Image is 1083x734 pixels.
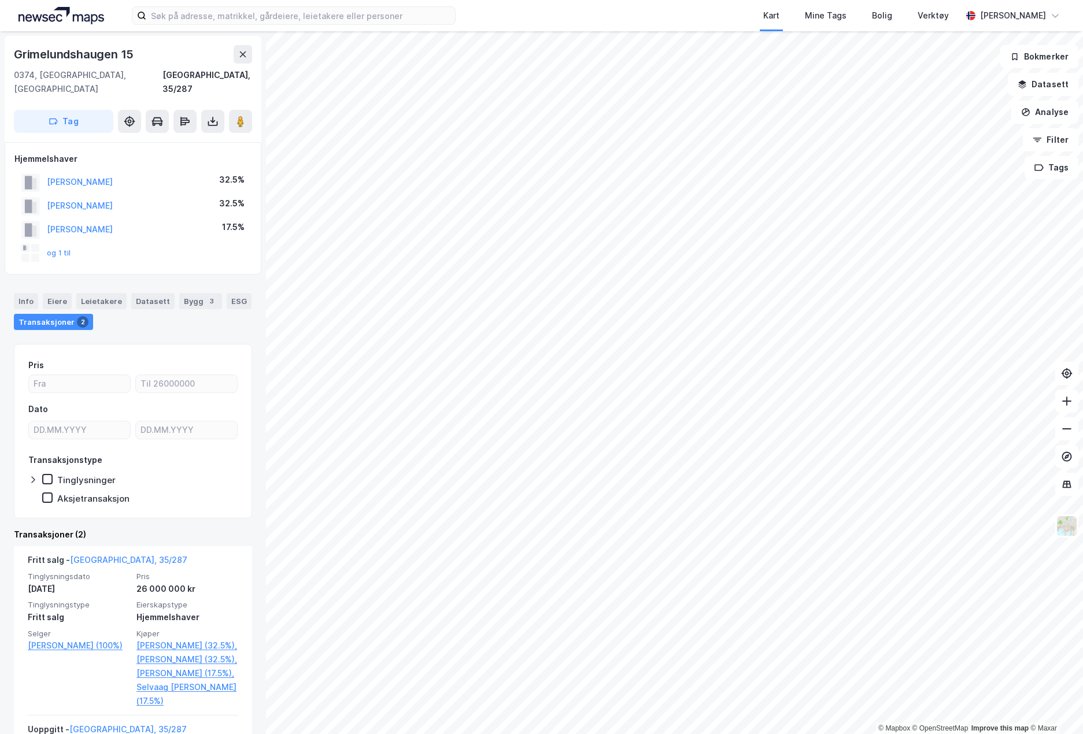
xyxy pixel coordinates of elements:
div: Grimelundshaugen 15 [14,45,136,64]
a: Selvaag [PERSON_NAME] (17.5%) [136,680,238,708]
a: [PERSON_NAME] (100%) [28,639,130,653]
div: [PERSON_NAME] [980,9,1046,23]
div: Verktøy [918,9,949,23]
div: Bolig [872,9,892,23]
a: [PERSON_NAME] (17.5%), [136,666,238,680]
div: Fritt salg - [28,553,187,572]
a: [PERSON_NAME] (32.5%), [136,639,238,653]
div: Tinglysninger [57,474,116,485]
iframe: Chat Widget [1025,679,1083,734]
div: 2 [77,316,88,328]
div: 3 [206,295,217,307]
div: Kart [763,9,779,23]
input: DD.MM.YYYY [29,421,130,439]
div: Fritt salg [28,610,130,624]
input: DD.MM.YYYY [136,421,237,439]
span: Tinglysningsdato [28,572,130,581]
a: Mapbox [878,724,910,732]
div: Leietakere [76,293,127,309]
a: [PERSON_NAME] (32.5%), [136,653,238,666]
button: Datasett [1008,73,1078,96]
button: Tags [1025,156,1078,179]
span: Kjøper [136,629,238,639]
div: Transaksjonstype [28,453,102,467]
div: Dato [28,402,48,416]
div: 17.5% [222,220,245,234]
span: Selger [28,629,130,639]
button: Bokmerker [1000,45,1078,68]
div: Mine Tags [805,9,847,23]
div: [GEOGRAPHIC_DATA], 35/287 [162,68,252,96]
div: Transaksjoner (2) [14,528,252,542]
div: Pris [28,358,44,372]
button: Tag [14,110,113,133]
input: Til 26000000 [136,375,237,392]
a: OpenStreetMap [912,724,969,732]
div: Kontrollprogram for chat [1025,679,1083,734]
div: Info [14,293,38,309]
div: Transaksjoner [14,314,93,330]
div: Eiere [43,293,72,309]
a: [GEOGRAPHIC_DATA], 35/287 [69,724,187,734]
div: Datasett [131,293,175,309]
img: Z [1056,515,1078,537]
div: 0374, [GEOGRAPHIC_DATA], [GEOGRAPHIC_DATA] [14,68,162,96]
span: Eierskapstype [136,600,238,610]
div: ESG [227,293,252,309]
span: Pris [136,572,238,581]
div: Hjemmelshaver [14,152,252,166]
div: Hjemmelshaver [136,610,238,624]
button: Analyse [1011,101,1078,124]
div: Bygg [179,293,222,309]
div: 26 000 000 kr [136,582,238,596]
span: Tinglysningstype [28,600,130,610]
div: 32.5% [219,173,245,187]
div: [DATE] [28,582,130,596]
input: Søk på adresse, matrikkel, gårdeiere, leietakere eller personer [146,7,455,24]
a: Improve this map [971,724,1029,732]
div: 32.5% [219,197,245,210]
a: [GEOGRAPHIC_DATA], 35/287 [70,555,187,565]
input: Fra [29,375,130,392]
button: Filter [1023,128,1078,151]
div: Aksjetransaksjon [57,493,130,504]
img: logo.a4113a55bc3d86da70a041830d287a7e.svg [19,7,104,24]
